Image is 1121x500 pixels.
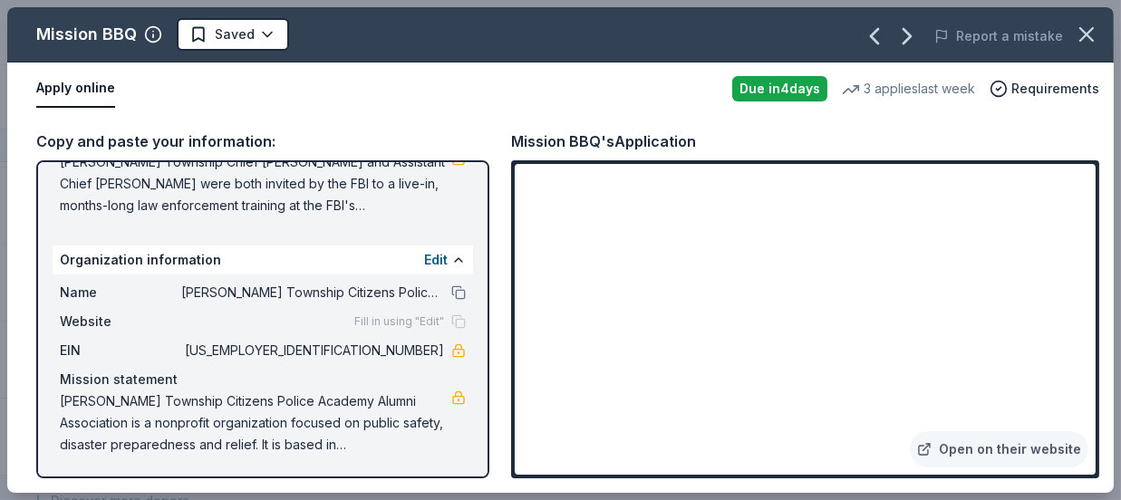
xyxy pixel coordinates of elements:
span: [PERSON_NAME] Township Citizens Police Academy Alumni Association is a nonprofit organization foc... [60,390,451,456]
div: Organization information [53,245,473,274]
button: Saved [177,18,289,51]
div: Mission statement [60,369,466,390]
div: Mission BBQ [36,20,137,49]
span: Fill in using "Edit" [354,314,444,329]
div: Copy and paste your information: [36,130,489,153]
span: [US_EMPLOYER_IDENTIFICATION_NUMBER] [181,340,444,361]
span: Website [60,311,181,332]
span: [PERSON_NAME] Township Citizens Police Academy Alumni Association [181,282,444,303]
div: Mission BBQ's Application [511,130,696,153]
button: Apply online [36,70,115,108]
div: Due in 4 days [732,76,827,101]
span: Requirements [1011,78,1099,100]
div: 3 applies last week [842,78,975,100]
button: Edit [424,249,448,271]
button: Requirements [990,78,1099,100]
button: Report a mistake [934,25,1063,47]
span: Name [60,282,181,303]
span: Saved [215,24,255,45]
span: EIN [60,340,181,361]
span: [PERSON_NAME] Township Chief [PERSON_NAME] and Assistant Chief [PERSON_NAME] were both invited by... [60,151,451,216]
a: Open on their website [910,431,1088,467]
